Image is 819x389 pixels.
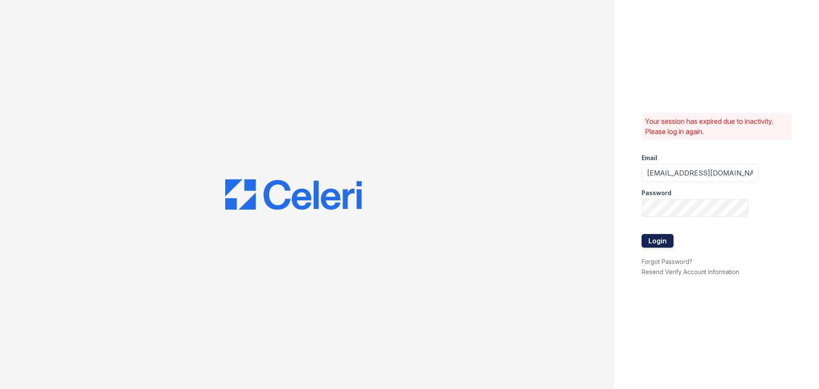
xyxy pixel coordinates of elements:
[642,189,671,197] label: Password
[642,268,739,275] a: Resend Verify Account Information
[642,234,674,248] button: Login
[225,179,362,210] img: CE_Logo_Blue-a8612792a0a2168367f1c8372b55b34899dd931a85d93a1a3d3e32e68fde9ad4.png
[642,154,657,162] label: Email
[642,258,692,265] a: Forgot Password?
[645,116,788,137] p: Your session has expired due to inactivity. Please log in again.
